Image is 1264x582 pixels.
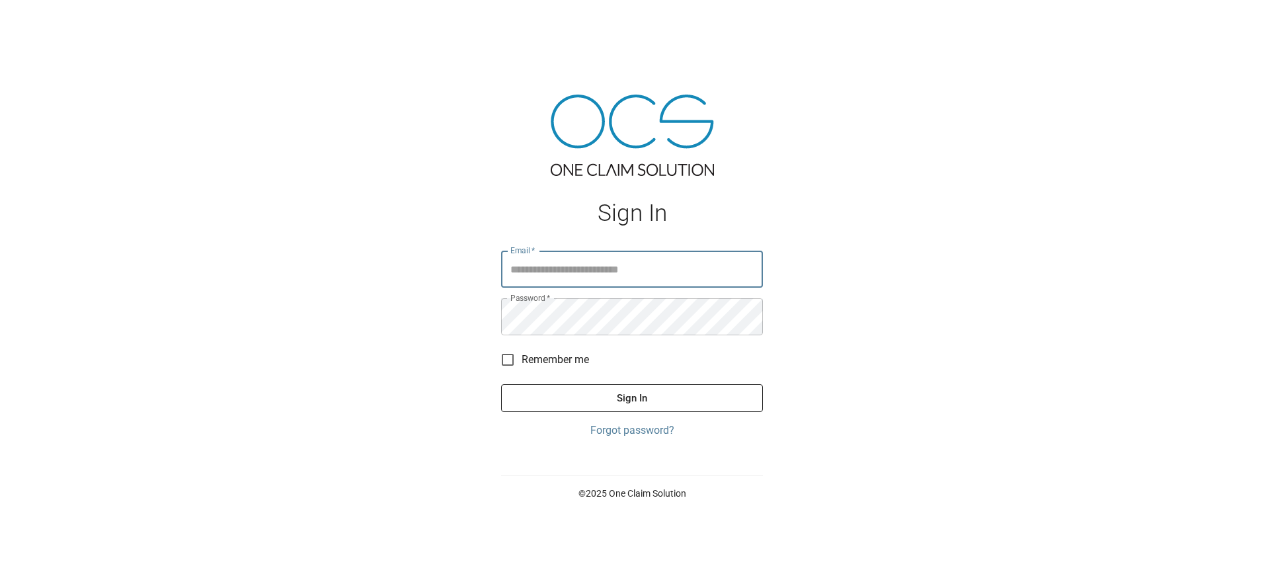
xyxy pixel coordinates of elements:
label: Email [510,245,535,256]
label: Password [510,292,550,304]
h1: Sign In [501,200,763,227]
span: Remember me [522,352,589,368]
p: © 2025 One Claim Solution [501,487,763,500]
img: ocs-logo-tra.png [551,95,714,176]
button: Sign In [501,384,763,412]
img: ocs-logo-white-transparent.png [16,8,69,34]
a: Forgot password? [501,423,763,438]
